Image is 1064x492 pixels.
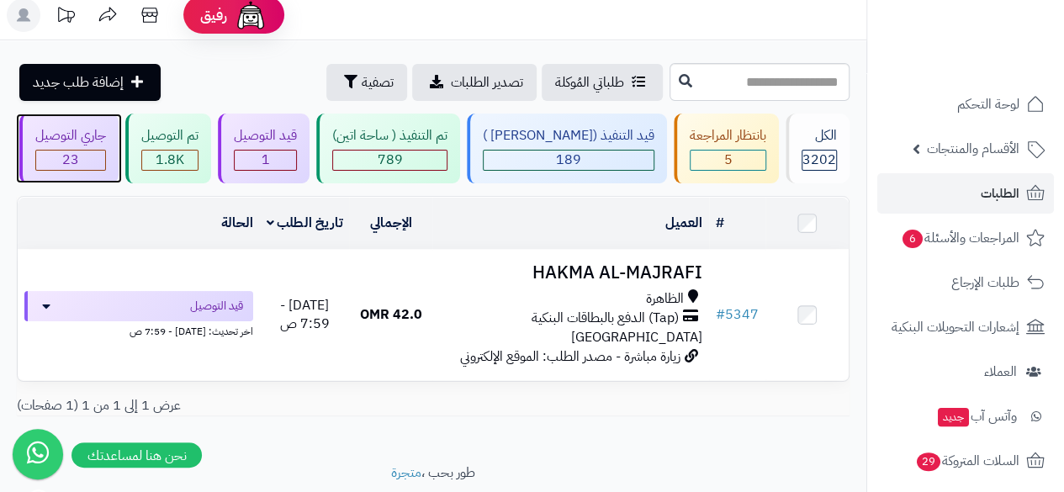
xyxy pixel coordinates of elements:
[4,396,433,415] div: عرض 1 إلى 1 من 1 (1 صفحات)
[802,126,837,145] div: الكل
[412,64,537,101] a: تصدير الطلبات
[280,295,330,335] span: [DATE] - 7:59 ص
[556,150,581,170] span: 189
[16,114,122,183] a: جاري التوصيل 23
[221,213,253,233] a: الحالة
[200,5,227,25] span: رفيق
[877,262,1054,303] a: طلبات الإرجاع
[378,150,403,170] span: 789
[690,126,766,145] div: بانتظار المراجعة
[267,213,343,233] a: تاريخ الطلب
[877,173,1054,214] a: الطلبات
[951,271,1019,294] span: طلبات الإرجاع
[439,263,702,283] h3: ‪HAKMA AL-MAJRAFI‬‏
[950,45,1048,81] img: logo-2.png
[981,182,1019,205] span: الطلبات
[234,126,297,145] div: قيد التوصيل
[36,151,105,170] div: 23
[716,304,759,325] a: #5347
[62,150,79,170] span: 23
[391,463,421,483] a: متجرة
[936,405,1017,428] span: وآتس آب
[313,114,463,183] a: تم التنفيذ ( ساحة اتين) 789
[716,213,724,233] a: #
[141,126,199,145] div: تم التوصيل
[370,213,412,233] a: الإجمالي
[665,213,702,233] a: العميل
[542,64,663,101] a: طلباتي المُوكلة
[915,449,1019,473] span: السلات المتروكة
[35,126,106,145] div: جاري التوصيل
[235,151,296,170] div: 1
[877,84,1054,124] a: لوحة التحكم
[451,72,523,93] span: تصدير الطلبات
[19,64,161,101] a: إضافة طلب جديد
[917,452,940,471] span: 29
[716,304,725,325] span: #
[332,126,447,145] div: تم التنفيذ ( ساحة اتين)
[571,327,702,347] span: [GEOGRAPHIC_DATA]
[901,226,1019,250] span: المراجعات والأسئلة
[646,289,684,309] span: الظاهرة
[877,352,1054,392] a: العملاء
[142,151,198,170] div: 1786
[326,64,407,101] button: تصفية
[670,114,782,183] a: بانتظار المراجعة 5
[691,151,765,170] div: 5
[333,151,447,170] div: 789
[463,114,670,183] a: قيد التنفيذ ([PERSON_NAME] ) 189
[122,114,214,183] a: تم التوصيل 1.8K
[214,114,313,183] a: قيد التوصيل 1
[262,150,270,170] span: 1
[532,309,679,328] span: (Tap) الدفع بالبطاقات البنكية
[483,126,654,145] div: قيد التنفيذ ([PERSON_NAME] )
[24,321,253,339] div: اخر تحديث: [DATE] - 7:59 ص
[555,72,624,93] span: طلباتي المُوكلة
[903,230,923,248] span: 6
[724,150,733,170] span: 5
[156,150,184,170] span: 1.8K
[984,360,1017,384] span: العملاء
[877,441,1054,481] a: السلات المتروكة29
[892,315,1019,339] span: إشعارات التحويلات البنكية
[877,396,1054,436] a: وآتس آبجديد
[957,93,1019,116] span: لوحة التحكم
[782,114,853,183] a: الكل3202
[802,150,836,170] span: 3202
[484,151,654,170] div: 189
[938,408,969,426] span: جديد
[33,72,124,93] span: إضافة طلب جديد
[877,307,1054,347] a: إشعارات التحويلات البنكية
[190,298,243,315] span: قيد التوصيل
[362,72,394,93] span: تصفية
[927,137,1019,161] span: الأقسام والمنتجات
[877,218,1054,258] a: المراجعات والأسئلة6
[460,347,680,367] span: زيارة مباشرة - مصدر الطلب: الموقع الإلكتروني
[360,304,422,325] span: 42.0 OMR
